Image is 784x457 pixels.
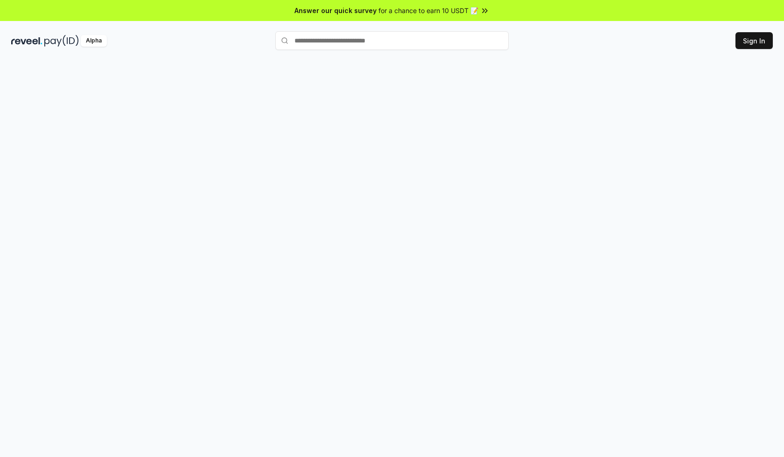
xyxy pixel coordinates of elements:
[44,35,79,47] img: pay_id
[81,35,107,47] div: Alpha
[294,6,377,15] span: Answer our quick survey
[735,32,773,49] button: Sign In
[11,35,42,47] img: reveel_dark
[378,6,478,15] span: for a chance to earn 10 USDT 📝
